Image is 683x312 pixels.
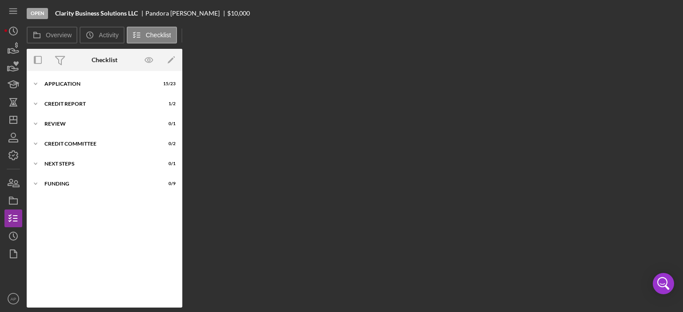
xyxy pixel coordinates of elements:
[160,141,176,146] div: 0 / 2
[160,81,176,87] div: 15 / 23
[55,10,138,17] b: Clarity Business Solutions LLC
[99,32,118,39] label: Activity
[11,296,16,301] text: AP
[653,273,674,294] div: Open Intercom Messenger
[146,32,171,39] label: Checklist
[44,101,153,107] div: Credit report
[160,181,176,186] div: 0 / 9
[44,81,153,87] div: Application
[127,27,177,43] button: Checklist
[160,121,176,126] div: 0 / 1
[227,9,250,17] span: $10,000
[160,101,176,107] div: 1 / 2
[44,181,153,186] div: Funding
[44,121,153,126] div: Review
[27,8,48,19] div: Open
[46,32,72,39] label: Overview
[145,10,227,17] div: Pandora [PERSON_NAME]
[92,56,117,63] div: Checklist
[160,161,176,166] div: 0 / 1
[44,141,153,146] div: Credit Committee
[80,27,124,43] button: Activity
[4,290,22,308] button: AP
[27,27,77,43] button: Overview
[44,161,153,166] div: Next Steps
